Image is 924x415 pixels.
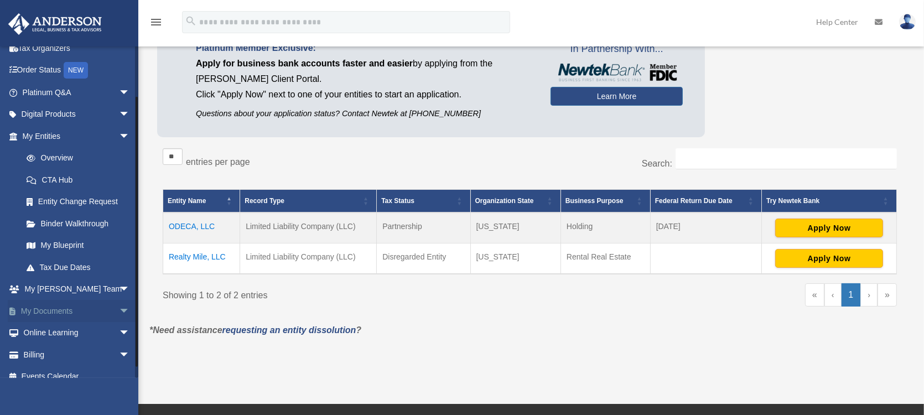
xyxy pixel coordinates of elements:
[5,13,105,35] img: Anderson Advisors Platinum Portal
[655,197,733,205] span: Federal Return Due Date
[470,212,560,243] td: [US_STATE]
[196,107,534,121] p: Questions about your application status? Contact Newtek at [PHONE_NUMBER]
[551,87,683,106] a: Learn More
[119,125,141,148] span: arrow_drop_down
[556,64,677,81] img: NewtekBankLogoSM.png
[240,189,377,212] th: Record Type: Activate to sort
[470,189,560,212] th: Organization State: Activate to sort
[377,243,470,274] td: Disregarded Entity
[470,243,560,274] td: [US_STATE]
[8,322,147,344] a: Online Learningarrow_drop_down
[560,189,650,212] th: Business Purpose: Activate to sort
[15,212,141,235] a: Binder Walkthrough
[8,125,141,147] a: My Entitiesarrow_drop_down
[642,159,672,168] label: Search:
[8,366,147,388] a: Events Calendar
[842,283,861,307] a: 1
[805,283,824,307] a: First
[560,243,650,274] td: Rental Real Estate
[8,81,147,103] a: Platinum Q&Aarrow_drop_down
[240,243,377,274] td: Limited Liability Company (LLC)
[119,300,141,323] span: arrow_drop_down
[8,59,147,82] a: Order StatusNEW
[8,103,147,126] a: Digital Productsarrow_drop_down
[119,278,141,301] span: arrow_drop_down
[185,15,197,27] i: search
[860,283,878,307] a: Next
[15,256,141,278] a: Tax Due Dates
[119,322,141,345] span: arrow_drop_down
[650,189,762,212] th: Federal Return Due Date: Activate to sort
[878,283,897,307] a: Last
[149,325,361,335] em: *Need assistance ?
[8,300,147,322] a: My Documentsarrow_drop_down
[8,344,147,366] a: Billingarrow_drop_down
[163,283,522,303] div: Showing 1 to 2 of 2 entries
[245,197,284,205] span: Record Type
[381,197,414,205] span: Tax Status
[196,59,413,68] span: Apply for business bank accounts faster and easier
[377,189,470,212] th: Tax Status: Activate to sort
[775,219,883,237] button: Apply Now
[119,81,141,104] span: arrow_drop_down
[377,212,470,243] td: Partnership
[163,212,240,243] td: ODECA, LLC
[149,15,163,29] i: menu
[119,344,141,366] span: arrow_drop_down
[168,197,206,205] span: Entity Name
[475,197,534,205] span: Organization State
[163,189,240,212] th: Entity Name: Activate to invert sorting
[196,87,534,102] p: Click "Apply Now" next to one of your entities to start an application.
[149,19,163,29] a: menu
[15,235,141,257] a: My Blueprint
[560,212,650,243] td: Holding
[775,249,883,268] button: Apply Now
[824,283,842,307] a: Previous
[8,37,147,59] a: Tax Organizers
[551,40,683,58] span: In Partnership With...
[196,40,534,56] p: Platinum Member Exclusive:
[163,243,240,274] td: Realty Mile, LLC
[222,325,356,335] a: requesting an entity dissolution
[899,14,916,30] img: User Pic
[119,103,141,126] span: arrow_drop_down
[15,169,141,191] a: CTA Hub
[650,212,762,243] td: [DATE]
[766,194,880,207] div: Try Newtek Bank
[762,189,897,212] th: Try Newtek Bank : Activate to sort
[186,157,250,167] label: entries per page
[196,56,534,87] p: by applying from the [PERSON_NAME] Client Portal.
[15,191,141,213] a: Entity Change Request
[15,147,136,169] a: Overview
[565,197,624,205] span: Business Purpose
[240,212,377,243] td: Limited Liability Company (LLC)
[64,62,88,79] div: NEW
[8,278,147,300] a: My [PERSON_NAME] Teamarrow_drop_down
